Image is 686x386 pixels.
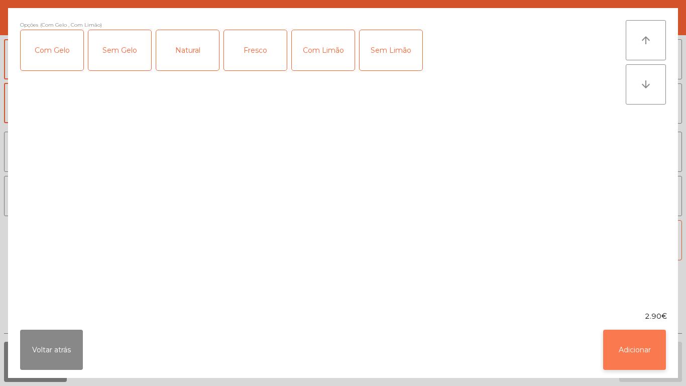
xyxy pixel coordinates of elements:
[292,30,355,70] div: Com Limão
[640,34,652,46] i: arrow_upward
[20,330,83,370] button: Voltar atrás
[88,30,151,70] div: Sem Gelo
[224,30,287,70] div: Fresco
[8,311,678,322] div: 2.90€
[156,30,219,70] div: Natural
[21,30,83,70] div: Com Gelo
[626,64,666,105] button: arrow_downward
[20,20,38,30] span: Opções
[640,78,652,90] i: arrow_downward
[40,20,102,30] span: (Com Gelo , Com Limão)
[626,20,666,60] button: arrow_upward
[360,30,422,70] div: Sem Limão
[603,330,666,370] button: Adicionar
